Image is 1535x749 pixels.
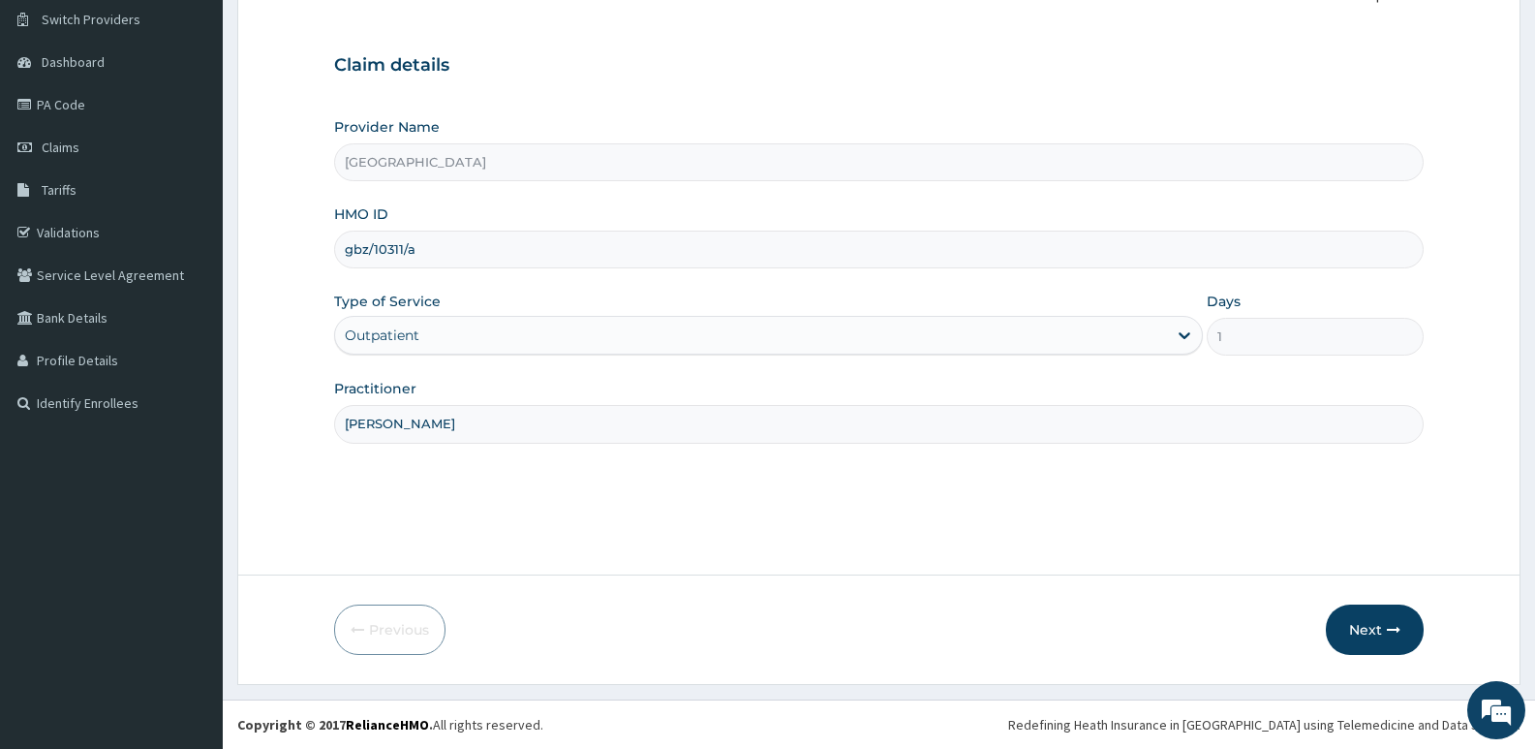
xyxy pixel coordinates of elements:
[334,55,1424,77] h3: Claim details
[334,379,416,398] label: Practitioner
[334,405,1424,443] input: Enter Name
[1326,605,1424,655] button: Next
[334,117,440,137] label: Provider Name
[334,204,388,224] label: HMO ID
[42,139,79,156] span: Claims
[112,244,267,440] span: We're online!
[318,10,364,56] div: Minimize live chat window
[1207,292,1241,311] label: Days
[42,11,140,28] span: Switch Providers
[334,292,441,311] label: Type of Service
[334,605,445,655] button: Previous
[10,529,369,597] textarea: Type your message and hit 'Enter'
[42,181,77,199] span: Tariffs
[346,716,429,733] a: RelianceHMO
[42,53,105,71] span: Dashboard
[334,231,1424,268] input: Enter HMO ID
[237,716,433,733] strong: Copyright © 2017 .
[36,97,78,145] img: d_794563401_company_1708531726252_794563401
[345,326,419,345] div: Outpatient
[223,700,1535,749] footer: All rights reserved.
[1008,715,1520,734] div: Redefining Heath Insurance in [GEOGRAPHIC_DATA] using Telemedicine and Data Science!
[101,109,325,134] div: Chat with us now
